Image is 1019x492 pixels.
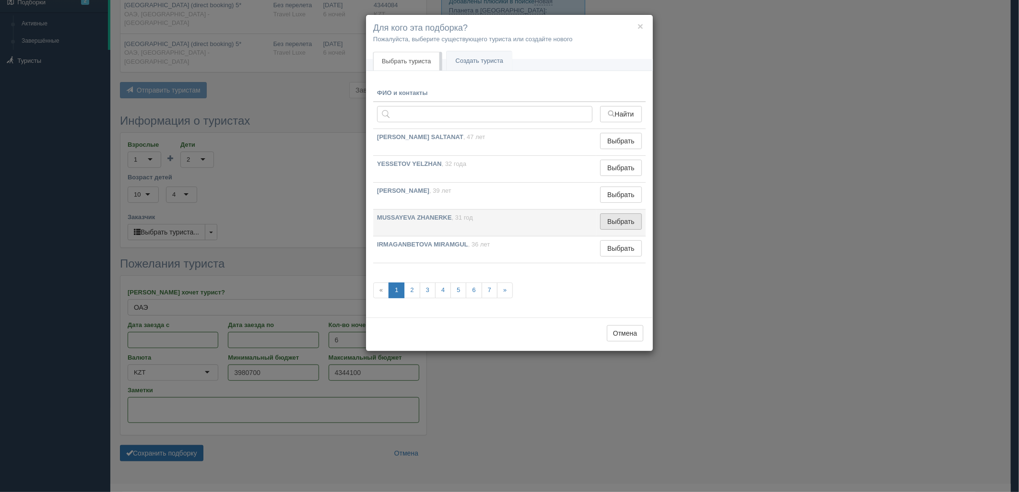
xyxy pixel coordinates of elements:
[429,187,451,194] span: , 39 лет
[373,282,389,298] span: «
[600,187,642,203] button: Выбрать
[600,240,642,257] button: Выбрать
[600,106,642,122] button: Найти
[377,241,468,248] b: IRMAGANBETOVA MIRAMGUL
[447,51,512,71] a: Создать туриста
[389,282,404,298] a: 1
[482,282,498,298] a: 7
[377,187,429,194] b: [PERSON_NAME]
[442,160,467,167] span: , 32 года
[452,214,473,221] span: , 31 год
[463,133,486,141] span: , 47 лет
[377,214,452,221] b: MUSSAYEVA ZHANERKE
[373,52,439,71] a: Выбрать туриста
[600,213,642,230] button: Выбрать
[466,282,482,298] a: 6
[435,282,451,298] a: 4
[600,133,642,149] button: Выбрать
[638,21,643,31] button: ×
[377,133,463,141] b: [PERSON_NAME] SALTANAT
[607,325,643,341] button: Отмена
[404,282,420,298] a: 2
[373,35,646,44] p: Пожалуйста, выберите существующего туриста или создайте нового
[468,241,490,248] span: , 36 лет
[497,282,513,298] a: »
[377,160,442,167] b: YESSETOV YELZHAN
[373,85,596,102] th: ФИО и контакты
[600,160,642,176] button: Выбрать
[373,22,646,35] h4: Для кого эта подборка?
[450,282,466,298] a: 5
[377,106,592,122] input: Поиск по ФИО, паспорту или контактам
[420,282,436,298] a: 3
